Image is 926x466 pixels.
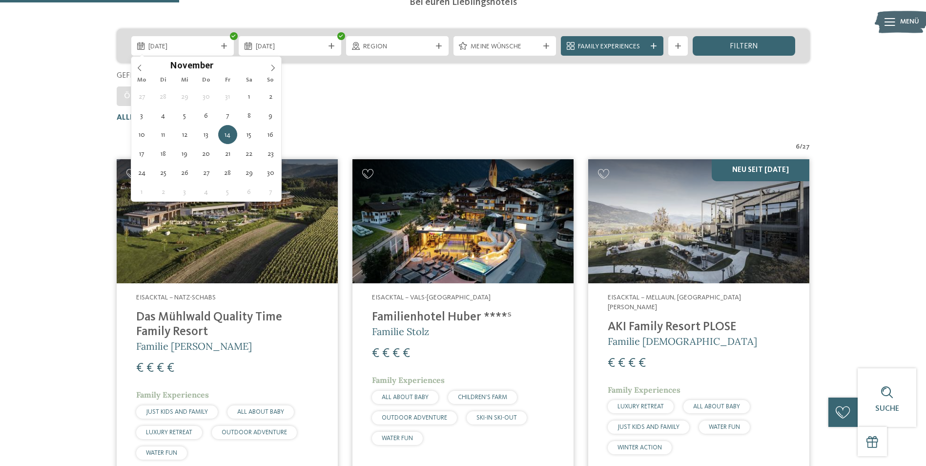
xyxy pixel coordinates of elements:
[175,106,194,125] span: November 5, 2025
[261,87,280,106] span: November 2, 2025
[261,144,280,163] span: November 23, 2025
[588,159,809,284] img: Familienhotels gesucht? Hier findet ihr die besten!
[146,362,154,375] span: €
[240,87,259,106] span: November 1, 2025
[617,445,662,451] span: WINTER ACTION
[222,429,287,436] span: OUTDOOR ADVENTURE
[363,42,432,52] span: Region
[132,87,151,106] span: Oktober 27, 2025
[608,294,741,311] span: Eisacktal – Mellaun, [GEOGRAPHIC_DATA][PERSON_NAME]
[617,424,679,430] span: JUST KIDS AND FAMILY
[693,403,740,410] span: ALL ABOUT BABY
[124,92,180,100] span: Öffnungszeit
[131,77,153,84] span: Mo
[197,106,216,125] span: November 6, 2025
[352,159,574,284] img: Familienhotels gesucht? Hier findet ihr die besten!
[132,125,151,144] span: November 10, 2025
[709,424,740,430] span: WATER FUN
[175,182,194,201] span: Dezember 3, 2025
[476,415,517,421] span: SKI-IN SKI-OUT
[608,357,615,370] span: €
[197,144,216,163] span: November 20, 2025
[197,87,216,106] span: Oktober 30, 2025
[136,310,318,339] h4: Das Mühlwald Quality Time Family Resort
[154,87,173,106] span: Oktober 28, 2025
[608,335,757,347] span: Familie [DEMOGRAPHIC_DATA]
[197,163,216,182] span: November 27, 2025
[618,357,625,370] span: €
[218,87,237,106] span: Oktober 31, 2025
[800,142,803,152] span: /
[382,415,447,421] span: OUTDOOR ADVENTURE
[372,310,554,325] h4: Familienhotel Huber ****ˢ
[136,390,209,400] span: Family Experiences
[154,182,173,201] span: Dezember 2, 2025
[117,114,194,122] span: Alle Filter löschen
[382,435,413,442] span: WATER FUN
[608,320,790,335] h4: AKI Family Resort PLOSE
[261,125,280,144] span: November 16, 2025
[154,125,173,144] span: November 11, 2025
[261,106,280,125] span: November 9, 2025
[154,144,173,163] span: November 18, 2025
[117,159,338,284] img: Familienhotels gesucht? Hier findet ihr die besten!
[132,106,151,125] span: November 3, 2025
[875,405,899,413] span: Suche
[136,340,252,352] span: Familie [PERSON_NAME]
[175,163,194,182] span: November 26, 2025
[372,347,379,360] span: €
[136,294,216,301] span: Eisacktal – Natz-Schabs
[146,409,208,415] span: JUST KIDS AND FAMILY
[175,125,194,144] span: November 12, 2025
[132,163,151,182] span: November 24, 2025
[174,77,195,84] span: Mi
[213,61,246,71] input: Year
[146,429,192,436] span: LUXURY RETREAT
[136,362,144,375] span: €
[372,325,429,338] span: Familie Stolz
[218,106,237,125] span: November 7, 2025
[240,106,259,125] span: November 8, 2025
[638,357,646,370] span: €
[218,144,237,163] span: November 21, 2025
[796,142,800,152] span: 6
[372,294,491,301] span: Eisacktal – Vals-[GEOGRAPHIC_DATA]
[117,72,178,80] span: Gefiltert nach:
[617,403,664,410] span: LUXURY RETREAT
[152,77,174,84] span: Di
[157,362,164,375] span: €
[260,77,281,84] span: So
[578,42,646,52] span: Family Experiences
[217,77,238,84] span: Fr
[403,347,410,360] span: €
[218,163,237,182] span: November 28, 2025
[256,42,324,52] span: [DATE]
[146,450,177,456] span: WATER FUN
[608,385,680,395] span: Family Experiences
[170,62,213,71] span: November
[167,362,174,375] span: €
[154,163,173,182] span: November 25, 2025
[148,42,217,52] span: [DATE]
[132,144,151,163] span: November 17, 2025
[132,182,151,201] span: Dezember 1, 2025
[730,42,758,50] span: filtern
[458,394,507,401] span: CHILDREN’S FARM
[382,394,429,401] span: ALL ABOUT BABY
[195,77,217,84] span: Do
[240,125,259,144] span: November 15, 2025
[240,163,259,182] span: November 29, 2025
[240,144,259,163] span: November 22, 2025
[237,409,284,415] span: ALL ABOUT BABY
[175,144,194,163] span: November 19, 2025
[372,375,445,385] span: Family Experiences
[238,77,260,84] span: Sa
[471,42,539,52] span: Meine Wünsche
[175,87,194,106] span: Oktober 29, 2025
[382,347,390,360] span: €
[261,182,280,201] span: Dezember 7, 2025
[218,125,237,144] span: November 14, 2025
[197,182,216,201] span: Dezember 4, 2025
[628,357,636,370] span: €
[240,182,259,201] span: Dezember 6, 2025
